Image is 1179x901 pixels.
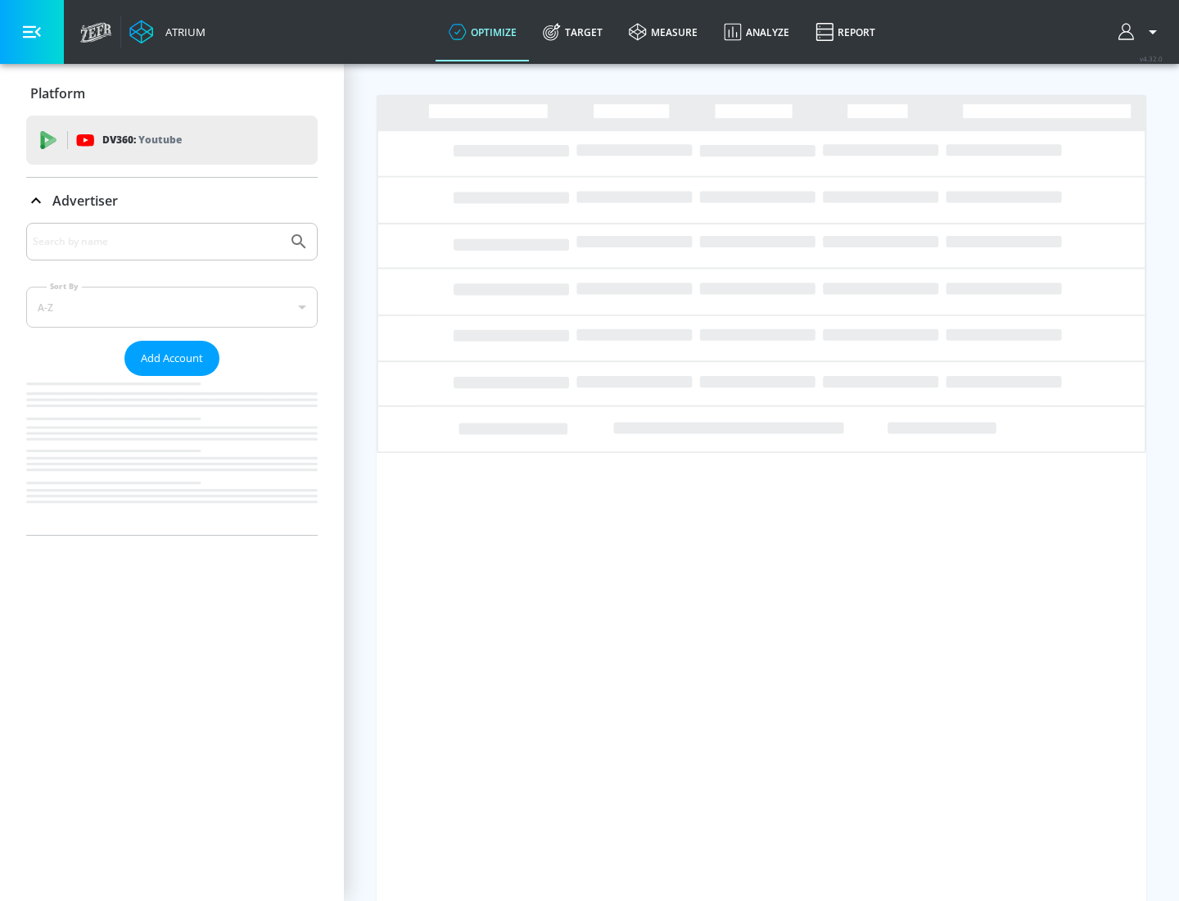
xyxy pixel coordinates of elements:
nav: list of Advertiser [26,376,318,535]
div: Platform [26,70,318,116]
div: Advertiser [26,178,318,224]
div: Atrium [159,25,206,39]
div: Advertiser [26,223,318,535]
input: Search by name [33,231,281,252]
span: v 4.32.0 [1140,54,1163,63]
div: A-Z [26,287,318,328]
a: Analyze [711,2,802,61]
span: Add Account [141,349,203,368]
a: optimize [436,2,530,61]
a: Atrium [129,20,206,44]
div: DV360: Youtube [26,115,318,165]
a: Target [530,2,616,61]
p: DV360: [102,131,182,149]
button: Add Account [124,341,219,376]
p: Platform [30,84,85,102]
label: Sort By [47,281,82,292]
p: Advertiser [52,192,118,210]
a: Report [802,2,888,61]
p: Youtube [138,131,182,148]
a: measure [616,2,711,61]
